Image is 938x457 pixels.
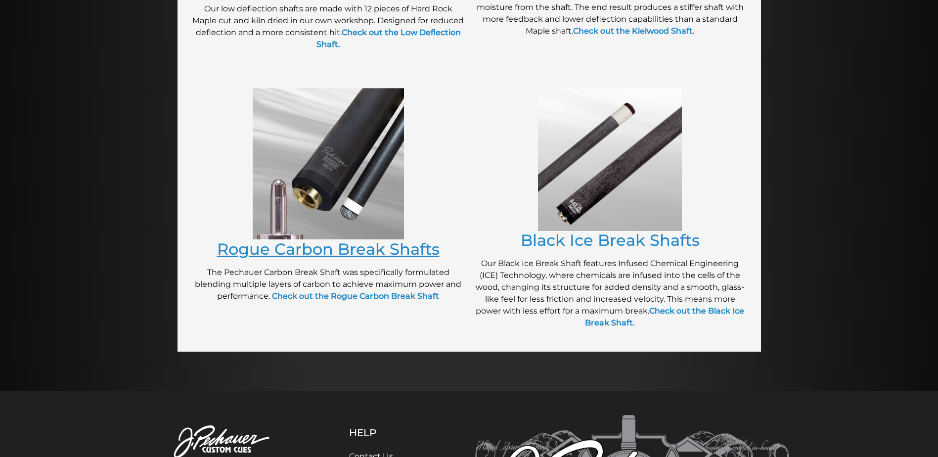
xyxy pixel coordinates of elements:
[349,427,426,439] h5: Help
[217,239,440,259] a: Rogue Carbon Break Shafts
[585,306,744,327] a: Check out the Black Ice Break Shaft.
[316,28,461,49] a: Check out the Low Deflection Shaft.
[192,267,464,302] p: The Pechauer Carbon Break Shaft was specifically formulated blending multiple layers of carbon to...
[192,3,464,50] p: Our low deflection shafts are made with 12 pieces of Hard Rock Maple cut and kiln dried in our ow...
[474,258,746,329] p: Our Black Ice Break Shaft features Infused Chemical Engineering (ICE) Technology, where chemicals...
[521,230,700,250] a: Black Ice Break Shafts
[573,26,695,36] a: Check out the Kielwood Shaft.
[272,291,439,301] a: Check out the Rogue Carbon Break Shaft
